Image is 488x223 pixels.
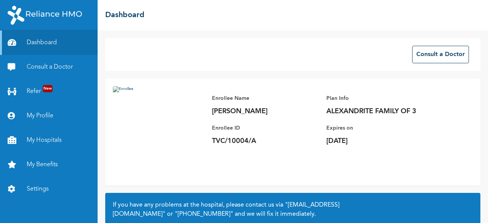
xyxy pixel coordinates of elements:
p: Enrollee Name [212,94,319,103]
img: Enrollee [113,86,204,178]
button: Consult a Doctor [412,46,469,63]
p: Expires on [326,124,433,133]
h2: Dashboard [105,10,144,21]
h2: If you have any problems at the hospital, please contact us via or and we will fix it immediately. [113,201,473,219]
p: Plan Info [326,94,433,103]
p: TVC/10004/A [212,136,319,146]
a: "[PHONE_NUMBER]" [175,211,233,217]
p: [PERSON_NAME] [212,107,319,116]
p: Enrollee ID [212,124,319,133]
p: [DATE] [326,136,433,146]
span: New [43,85,53,92]
p: ALEXANDRITE FAMILY OF 3 [326,107,433,116]
img: RelianceHMO's Logo [8,6,82,25]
